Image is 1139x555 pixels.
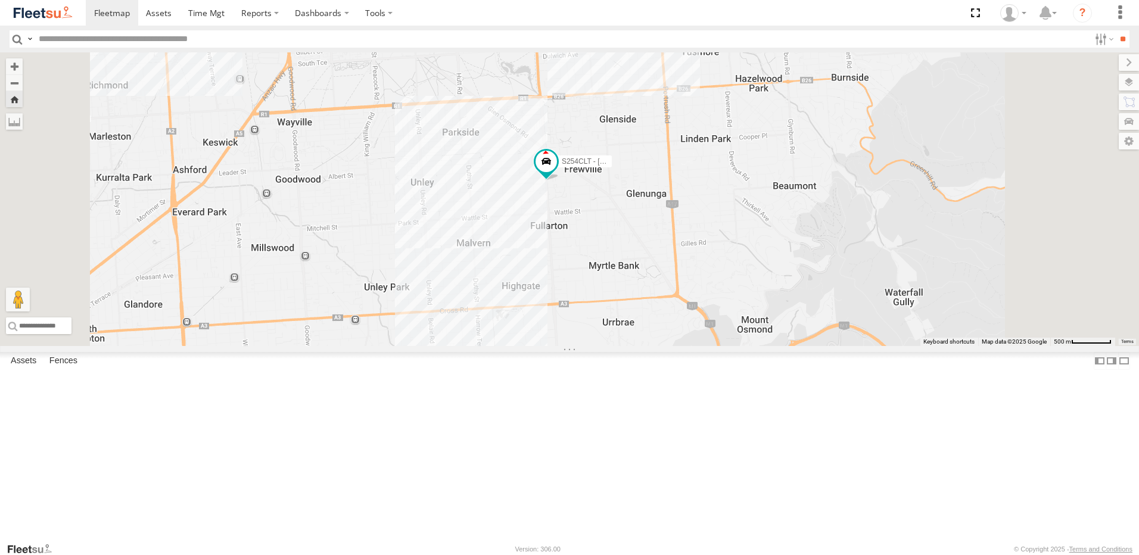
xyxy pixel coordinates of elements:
[1090,30,1116,48] label: Search Filter Options
[1118,352,1130,369] label: Hide Summary Table
[6,58,23,74] button: Zoom in
[515,545,561,553] div: Version: 306.00
[1069,545,1132,553] a: Terms and Conditions
[43,353,83,369] label: Fences
[6,74,23,91] button: Zoom out
[1121,339,1134,344] a: Terms (opens in new tab)
[562,157,656,166] span: S254CLT - [PERSON_NAME]
[1073,4,1092,23] i: ?
[5,353,42,369] label: Assets
[1014,545,1132,553] div: © Copyright 2025 -
[1119,133,1139,149] label: Map Settings
[1106,352,1118,369] label: Dock Summary Table to the Right
[1054,338,1071,345] span: 500 m
[6,288,30,311] button: Drag Pegman onto the map to open Street View
[982,338,1047,345] span: Map data ©2025 Google
[996,4,1031,22] div: SA Health VDC
[6,113,23,130] label: Measure
[6,91,23,107] button: Zoom Home
[7,543,61,555] a: Visit our Website
[923,338,975,346] button: Keyboard shortcuts
[25,30,35,48] label: Search Query
[12,5,74,21] img: fleetsu-logo-horizontal.svg
[1094,352,1106,369] label: Dock Summary Table to the Left
[1050,338,1115,346] button: Map scale: 500 m per 64 pixels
